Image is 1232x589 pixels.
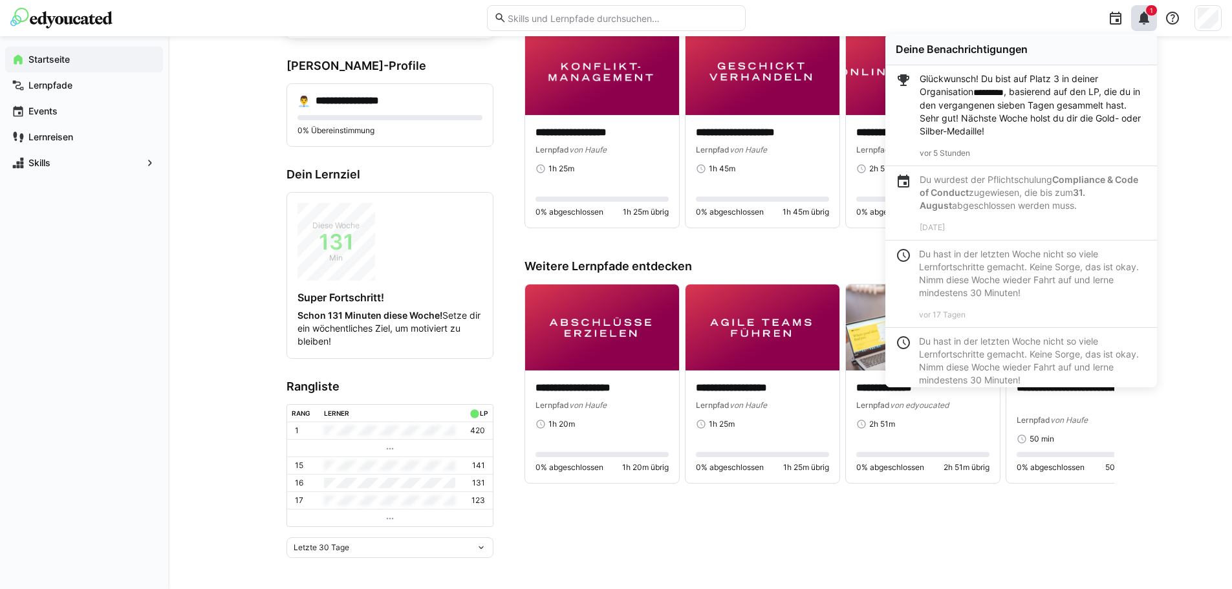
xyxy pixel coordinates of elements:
[890,400,949,410] span: von edyoucated
[470,425,485,436] p: 420
[294,542,349,553] span: Letzte 30 Tage
[472,478,485,488] p: 131
[525,28,679,115] img: image
[944,462,989,473] span: 2h 51m übrig
[846,284,1000,371] img: image
[535,462,603,473] span: 0% abgeschlossen
[472,460,485,471] p: 141
[696,400,729,410] span: Lernpfad
[919,248,1147,299] div: Du hast in der letzten Woche nicht so viele Lernfortschritte gemacht. Keine Sorge, das ist okay. ...
[480,409,488,417] div: LP
[709,419,735,429] span: 1h 25m
[919,310,966,319] span: vor 17 Tagen
[297,94,310,107] div: 👨‍💼
[286,380,493,394] h3: Rangliste
[569,145,607,155] span: von Haufe
[535,400,569,410] span: Lernpfad
[686,28,839,115] img: image
[297,310,442,321] strong: Schon 131 Minuten diese Woche!
[1017,462,1085,473] span: 0% abgeschlossen
[569,400,607,410] span: von Haufe
[1017,415,1050,425] span: Lernpfad
[535,145,569,155] span: Lernpfad
[295,425,299,436] p: 1
[709,164,735,174] span: 1h 45m
[535,207,603,217] span: 0% abgeschlossen
[525,284,679,371] img: image
[783,207,829,217] span: 1h 45m übrig
[920,222,945,232] span: [DATE]
[920,72,1147,138] p: Glückwunsch! Du bist auf Platz 3 in deiner Organisation , basierend auf den LP, die du in den ver...
[623,207,669,217] span: 1h 25m übrig
[1050,415,1088,425] span: von Haufe
[471,495,485,506] p: 123
[869,419,895,429] span: 2h 51m
[297,309,482,348] p: Setze dir ein wöchentliches Ziel, um motiviert zu bleiben!
[696,462,764,473] span: 0% abgeschlossen
[1030,434,1054,444] span: 50 min
[896,43,1147,56] div: Deine Benachrichtigungen
[295,460,303,471] p: 15
[696,145,729,155] span: Lernpfad
[295,495,303,506] p: 17
[506,12,738,24] input: Skills und Lernpfade durchsuchen…
[686,284,839,371] img: image
[783,462,829,473] span: 1h 25m übrig
[729,145,767,155] span: von Haufe
[1105,462,1150,473] span: 50 min übrig
[920,173,1147,212] p: Du wurdest der Pflichtschulung zugewiesen, die bis zum abgeschlossen werden muss.
[292,409,310,417] div: Rang
[846,28,1000,115] img: image
[324,409,349,417] div: Lerner
[548,419,575,429] span: 1h 20m
[297,125,482,136] p: 0% Übereinstimmung
[729,400,767,410] span: von Haufe
[856,400,890,410] span: Lernpfad
[920,148,970,158] span: vor 5 Stunden
[696,207,764,217] span: 0% abgeschlossen
[856,145,890,155] span: Lernpfad
[869,164,896,174] span: 2h 55m
[286,59,493,73] h3: [PERSON_NAME]-Profile
[856,207,924,217] span: 0% abgeschlossen
[295,478,303,488] p: 16
[286,167,493,182] h3: Dein Lernziel
[919,335,1147,387] div: Du hast in der letzten Woche nicht so viele Lernfortschritte gemacht. Keine Sorge, das ist okay. ...
[548,164,574,174] span: 1h 25m
[524,259,692,273] h3: Weitere Lernpfade entdecken
[1150,6,1153,14] span: 1
[622,462,669,473] span: 1h 20m übrig
[297,291,482,304] h4: Super Fortschritt!
[856,462,924,473] span: 0% abgeschlossen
